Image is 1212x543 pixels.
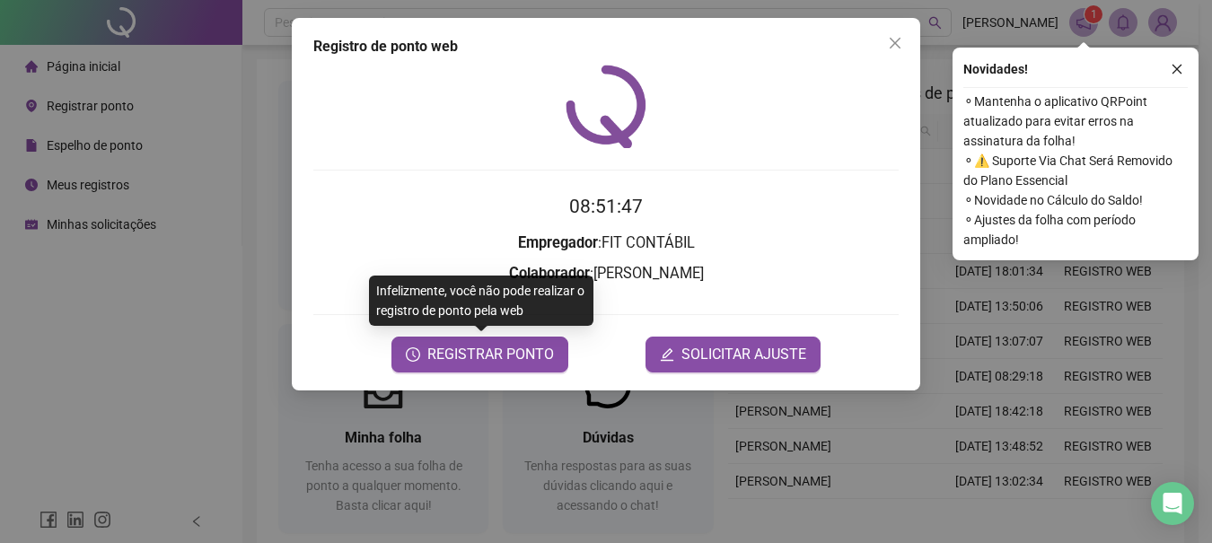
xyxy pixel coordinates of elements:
[1151,482,1194,525] div: Open Intercom Messenger
[313,232,899,255] h3: : FIT CONTÁBIL
[963,59,1028,79] span: Novidades !
[963,190,1188,210] span: ⚬ Novidade no Cálculo do Saldo!
[963,210,1188,250] span: ⚬ Ajustes da folha com período ampliado!
[369,276,593,326] div: Infelizmente, você não pode realizar o registro de ponto pela web
[406,347,420,362] span: clock-circle
[888,36,902,50] span: close
[963,92,1188,151] span: ⚬ Mantenha o aplicativo QRPoint atualizado para evitar erros na assinatura da folha!
[963,151,1188,190] span: ⚬ ⚠️ Suporte Via Chat Será Removido do Plano Essencial
[313,36,899,57] div: Registro de ponto web
[646,337,821,372] button: editSOLICITAR AJUSTE
[569,196,643,217] time: 08:51:47
[509,265,590,282] strong: Colaborador
[681,344,806,365] span: SOLICITAR AJUSTE
[518,234,598,251] strong: Empregador
[427,344,554,365] span: REGISTRAR PONTO
[313,262,899,285] h3: : [PERSON_NAME]
[391,337,568,372] button: REGISTRAR PONTO
[566,65,646,148] img: QRPoint
[1171,63,1183,75] span: close
[660,347,674,362] span: edit
[881,29,909,57] button: Close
